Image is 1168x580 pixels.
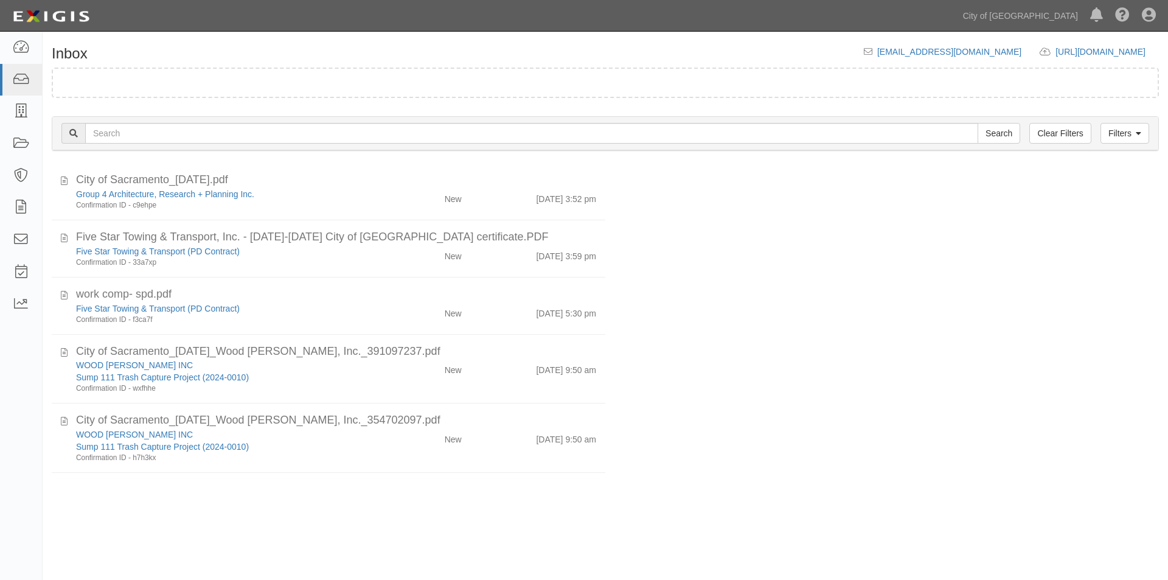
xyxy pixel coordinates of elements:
[1029,123,1091,144] a: Clear Filters
[76,428,372,441] div: WOOD RODGERS INC
[1100,123,1149,144] a: Filters
[445,428,462,445] div: New
[957,4,1084,28] a: City of [GEOGRAPHIC_DATA]
[536,302,596,320] div: [DATE] 5:30 pm
[52,46,88,61] h1: Inbox
[445,302,462,320] div: New
[536,188,596,205] div: [DATE] 3:52 pm
[76,482,596,498] div: City of Sacramento_9-25-2025_Wood Rodgers, Inc._915122091.pdf
[76,246,240,256] a: Five Star Towing & Transport (PD Contract)
[1055,47,1159,57] a: [URL][DOMAIN_NAME]
[76,360,193,370] a: WOOD [PERSON_NAME] INC
[445,188,462,205] div: New
[76,188,372,200] div: Group 4 Architecture, Research + Planning Inc.
[76,302,372,315] div: Five Star Towing & Transport (PD Contract)
[76,413,596,428] div: City of Sacramento_9-25-2025_Wood Rodgers, Inc._354702097.pdf
[1115,9,1130,23] i: Help Center - Complianz
[76,383,372,394] div: Confirmation ID - wxfhhe
[76,359,372,371] div: WOOD RODGERS INC
[536,245,596,262] div: [DATE] 3:59 pm
[76,229,596,245] div: Five Star Towing & Transport, Inc. - 2025-2026 City of Sacramento certificate.PDF
[85,123,978,144] input: Search
[445,245,462,262] div: New
[76,442,249,452] a: Sump 111 Trash Capture Project (2024-0010)
[76,287,596,302] div: work comp- spd.pdf
[536,359,596,376] div: [DATE] 9:50 am
[76,315,372,325] div: Confirmation ID - f3ca7f
[76,172,596,188] div: City of Sacramento_7-4-2025.pdf
[76,304,240,313] a: Five Star Towing & Transport (PD Contract)
[76,189,254,199] a: Group 4 Architecture, Research + Planning Inc.
[536,428,596,445] div: [DATE] 9:50 am
[76,245,372,257] div: Five Star Towing & Transport (PD Contract)
[877,47,1021,57] a: [EMAIL_ADDRESS][DOMAIN_NAME]
[76,200,372,211] div: Confirmation ID - c9ehpe
[445,359,462,376] div: New
[76,372,249,382] a: Sump 111 Trash Capture Project (2024-0010)
[76,371,372,383] div: Sump 111 Trash Capture Project (2024-0010)
[76,257,372,268] div: Confirmation ID - 33a7xp
[978,123,1020,144] input: Search
[76,453,372,463] div: Confirmation ID - h7h3kx
[9,5,93,27] img: logo-5460c22ac91f19d4615b14bd174203de0afe785f0fc80cf4dbbc73dc1793850b.png
[76,344,596,360] div: City of Sacramento_9-25-2025_Wood Rodgers, Inc._391097237.pdf
[76,441,372,453] div: Sump 111 Trash Capture Project (2024-0010)
[76,430,193,439] a: WOOD [PERSON_NAME] INC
